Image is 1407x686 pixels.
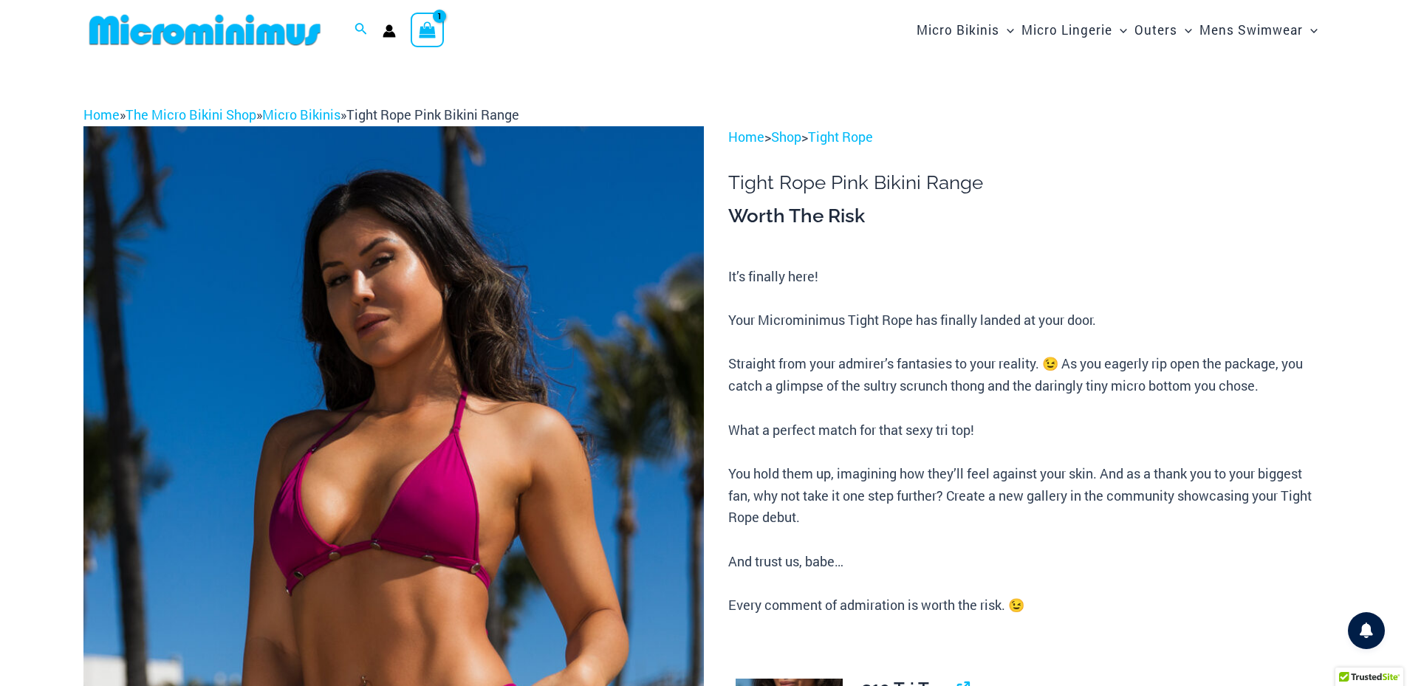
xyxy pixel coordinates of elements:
nav: Site Navigation [911,5,1324,55]
a: Home [728,128,764,145]
span: Micro Bikinis [917,11,999,49]
a: Micro LingerieMenu ToggleMenu Toggle [1018,7,1131,52]
h1: Tight Rope Pink Bikini Range [728,171,1324,194]
a: The Micro Bikini Shop [126,106,256,123]
a: Home [83,106,120,123]
a: Mens SwimwearMenu ToggleMenu Toggle [1196,7,1321,52]
a: Micro Bikinis [262,106,340,123]
span: Menu Toggle [1112,11,1127,49]
span: Menu Toggle [999,11,1014,49]
p: > > [728,126,1324,148]
span: Outers [1134,11,1177,49]
a: Micro BikinisMenu ToggleMenu Toggle [913,7,1018,52]
span: Menu Toggle [1177,11,1192,49]
a: Tight Rope [808,128,873,145]
a: OutersMenu ToggleMenu Toggle [1131,7,1196,52]
a: Account icon link [383,24,396,38]
span: » » » [83,106,519,123]
span: Mens Swimwear [1199,11,1303,49]
a: View Shopping Cart, 1 items [411,13,445,47]
img: MM SHOP LOGO FLAT [83,13,326,47]
span: Micro Lingerie [1021,11,1112,49]
h3: Worth The Risk [728,204,1324,229]
a: Search icon link [355,21,368,40]
a: Shop [771,128,801,145]
p: It’s finally here! Your Microminimus Tight Rope has finally landed at your door. Straight from yo... [728,266,1324,617]
span: Menu Toggle [1303,11,1318,49]
span: Tight Rope Pink Bikini Range [346,106,519,123]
